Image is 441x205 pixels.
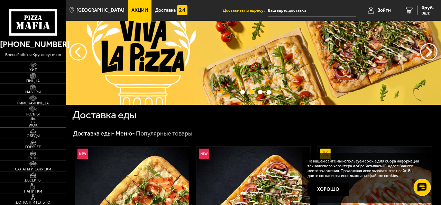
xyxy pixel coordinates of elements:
[131,8,148,13] span: Акции
[116,130,135,137] a: Меню-
[377,8,391,13] span: Войти
[73,130,114,137] a: Доставка еды-
[70,43,87,60] button: следующий
[155,8,176,13] span: Доставка
[223,8,268,13] span: Доставить по адресу:
[320,149,331,159] img: Акционный
[77,149,88,159] img: Новинка
[77,8,125,13] span: [GEOGRAPHIC_DATA]
[422,11,434,15] span: 0 шт.
[420,43,438,60] button: предыдущий
[72,110,136,120] h1: Доставка еды
[307,159,424,178] p: На нашем сайте мы используем cookie для сбора информации технического характера и обрабатываем IP...
[258,90,263,94] button: точки переключения
[422,6,434,10] span: 0 руб.
[249,90,254,94] button: точки переключения
[199,149,209,159] img: Новинка
[136,130,193,138] div: Популярные товары
[307,183,349,196] button: Хорошо
[177,5,187,16] img: 15daf4d41897b9f0e9f617042186c801.svg
[268,4,356,17] input: Ваш адрес доставки
[240,90,245,94] button: точки переключения
[267,90,271,94] button: точки переключения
